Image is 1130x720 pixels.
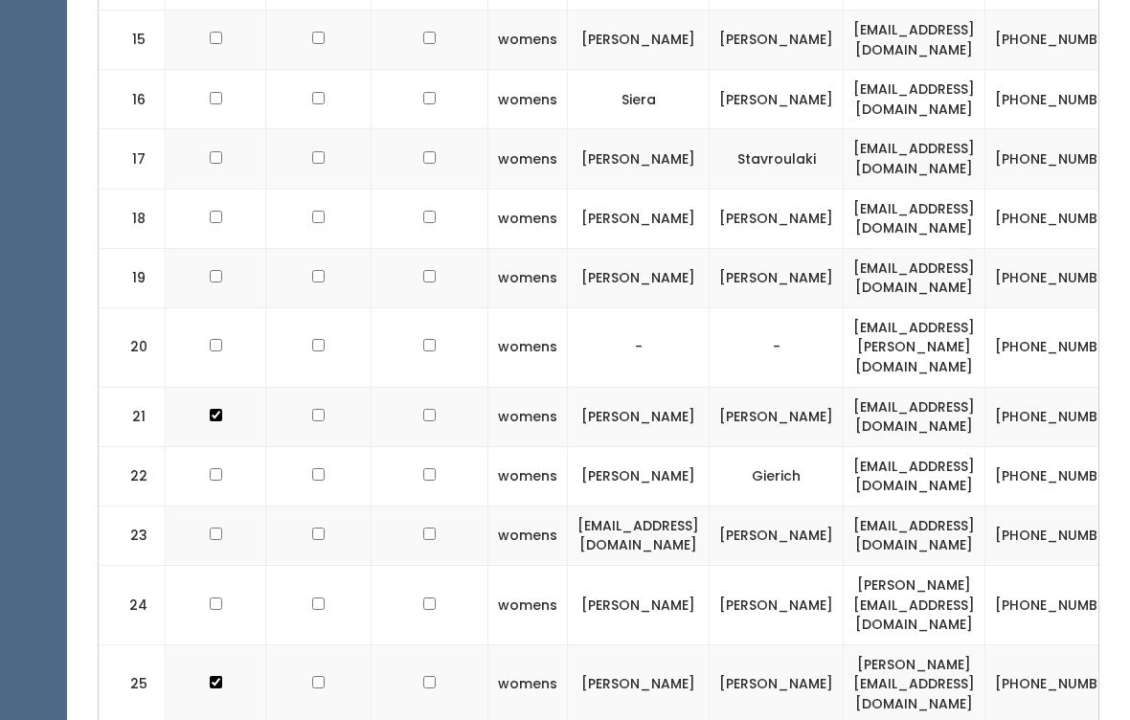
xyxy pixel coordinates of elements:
[844,567,985,646] td: [PERSON_NAME][EMAIL_ADDRESS][DOMAIN_NAME]
[99,567,166,646] td: 24
[985,249,1130,308] td: [PHONE_NUMBER]
[99,71,166,130] td: 16
[844,130,985,190] td: [EMAIL_ADDRESS][DOMAIN_NAME]
[488,506,568,566] td: womens
[488,388,568,447] td: womens
[568,567,710,646] td: [PERSON_NAME]
[99,249,166,308] td: 19
[844,71,985,130] td: [EMAIL_ADDRESS][DOMAIN_NAME]
[985,388,1130,447] td: [PHONE_NUMBER]
[844,506,985,566] td: [EMAIL_ADDRESS][DOMAIN_NAME]
[568,447,710,506] td: [PERSON_NAME]
[710,190,844,249] td: [PERSON_NAME]
[99,447,166,506] td: 22
[985,130,1130,190] td: [PHONE_NUMBER]
[985,506,1130,566] td: [PHONE_NUMBER]
[488,308,568,388] td: womens
[488,190,568,249] td: womens
[568,130,710,190] td: [PERSON_NAME]
[488,130,568,190] td: womens
[710,388,844,447] td: [PERSON_NAME]
[985,71,1130,130] td: [PHONE_NUMBER]
[488,71,568,130] td: womens
[99,308,166,388] td: 20
[710,71,844,130] td: [PERSON_NAME]
[844,249,985,308] td: [EMAIL_ADDRESS][DOMAIN_NAME]
[488,11,568,71] td: womens
[568,71,710,130] td: Siera
[488,567,568,646] td: womens
[710,567,844,646] td: [PERSON_NAME]
[568,11,710,71] td: [PERSON_NAME]
[99,11,166,71] td: 15
[568,249,710,308] td: [PERSON_NAME]
[488,447,568,506] td: womens
[99,388,166,447] td: 21
[710,447,844,506] td: Gierich
[99,506,166,566] td: 23
[710,308,844,388] td: -
[985,567,1130,646] td: [PHONE_NUMBER]
[710,130,844,190] td: Stavroulaki
[99,130,166,190] td: 17
[710,506,844,566] td: [PERSON_NAME]
[844,388,985,447] td: [EMAIL_ADDRESS][DOMAIN_NAME]
[568,308,710,388] td: -
[985,190,1130,249] td: [PHONE_NUMBER]
[488,249,568,308] td: womens
[985,11,1130,71] td: [PHONE_NUMBER]
[844,190,985,249] td: [EMAIL_ADDRESS][DOMAIN_NAME]
[710,249,844,308] td: [PERSON_NAME]
[844,447,985,506] td: [EMAIL_ADDRESS][DOMAIN_NAME]
[710,11,844,71] td: [PERSON_NAME]
[568,388,710,447] td: [PERSON_NAME]
[568,506,710,566] td: [EMAIL_ADDRESS][DOMAIN_NAME]
[99,190,166,249] td: 18
[985,447,1130,506] td: [PHONE_NUMBER]
[568,190,710,249] td: [PERSON_NAME]
[844,308,985,388] td: [EMAIL_ADDRESS][PERSON_NAME][DOMAIN_NAME]
[844,11,985,71] td: [EMAIL_ADDRESS][DOMAIN_NAME]
[985,308,1130,388] td: [PHONE_NUMBER]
